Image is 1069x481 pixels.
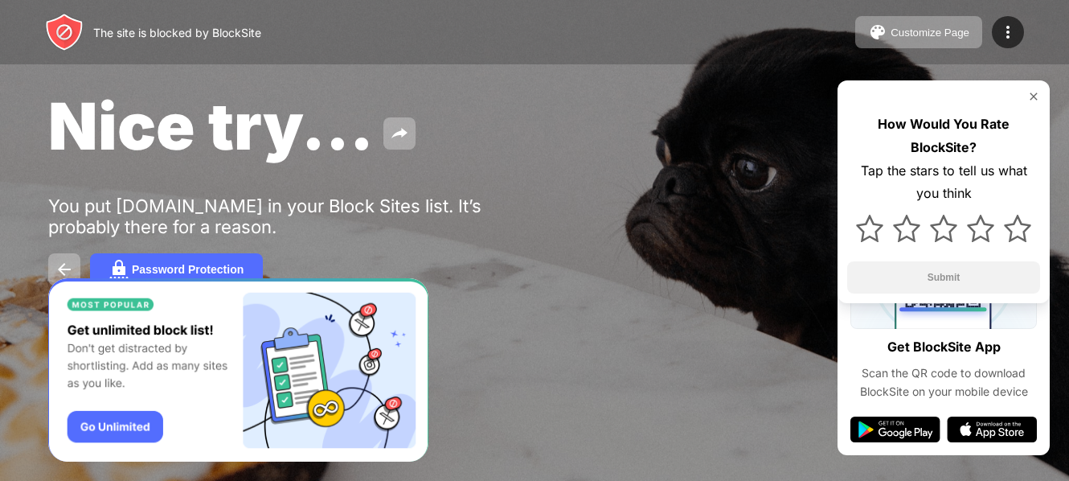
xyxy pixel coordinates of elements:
div: Customize Page [891,27,969,39]
div: The site is blocked by BlockSite [93,26,261,39]
img: header-logo.svg [45,13,84,51]
img: rate-us-close.svg [1027,90,1040,103]
div: Tap the stars to tell us what you think [847,159,1040,206]
button: Submit [847,261,1040,294]
img: pallet.svg [868,23,887,42]
img: star.svg [893,215,920,242]
img: menu-icon.svg [998,23,1018,42]
div: Password Protection [132,263,244,276]
img: star.svg [930,215,957,242]
iframe: Banner [48,278,428,462]
div: How Would You Rate BlockSite? [847,113,1040,159]
button: Customize Page [855,16,982,48]
img: star.svg [967,215,994,242]
img: star.svg [856,215,883,242]
img: password.svg [109,260,129,279]
img: share.svg [390,124,409,143]
img: google-play.svg [850,417,940,442]
img: star.svg [1004,215,1031,242]
span: Nice try... [48,87,374,165]
button: Password Protection [90,253,263,286]
img: back.svg [55,260,74,279]
div: Scan the QR code to download BlockSite on your mobile device [850,364,1037,401]
div: You put [DOMAIN_NAME] in your Block Sites list. It’s probably there for a reason. [48,195,545,237]
img: app-store.svg [947,417,1037,442]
